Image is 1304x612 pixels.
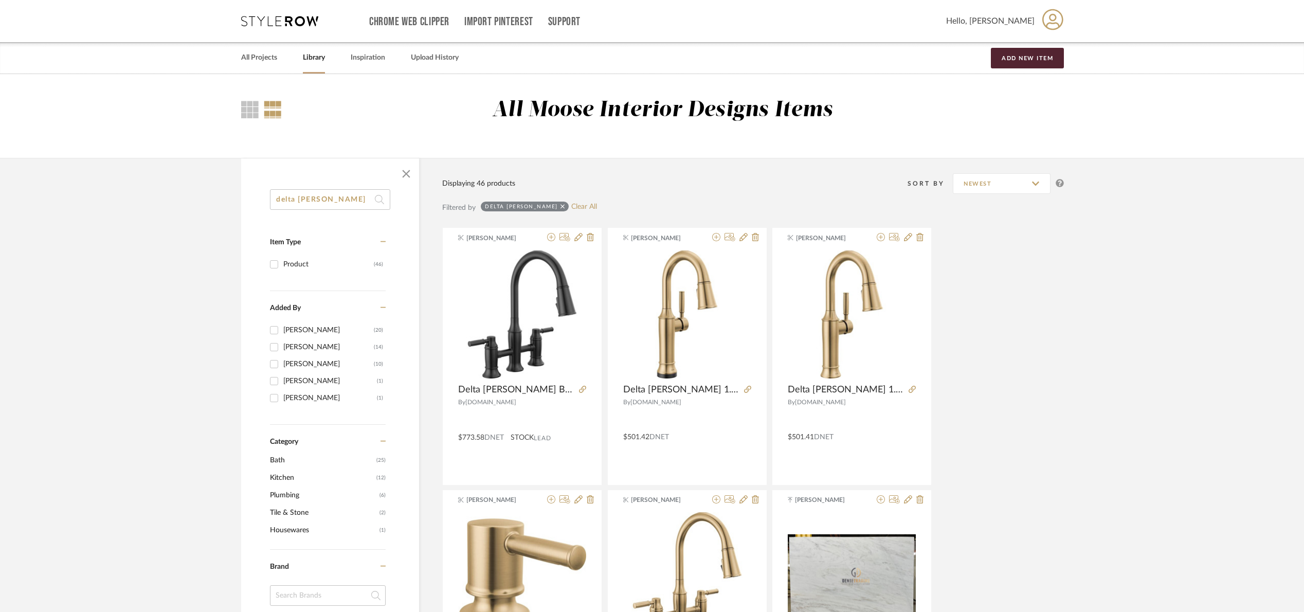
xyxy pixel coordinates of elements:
[379,522,386,538] span: (1)
[270,504,377,521] span: Tile & Stone
[270,469,374,487] span: Kitchen
[270,189,390,210] input: Search within 46 results
[283,256,374,273] div: Product
[377,373,383,389] div: (1)
[283,322,374,338] div: [PERSON_NAME]
[379,487,386,503] span: (6)
[623,250,751,379] div: 0
[283,373,377,389] div: [PERSON_NAME]
[374,356,383,372] div: (10)
[351,51,385,65] a: Inspiration
[283,390,377,406] div: [PERSON_NAME]
[814,434,834,441] span: DNET
[630,399,681,405] span: [DOMAIN_NAME]
[464,17,533,26] a: Import Pinterest
[465,399,516,405] span: [DOMAIN_NAME]
[374,322,383,338] div: (20)
[283,339,374,355] div: [PERSON_NAME]
[795,495,860,505] span: [PERSON_NAME]
[788,399,795,405] span: By
[270,452,374,469] span: Bath
[788,250,916,379] img: Delta Renaldi 1.8 GPM Single Hole Pull-Down Bar/Prep Faucet with Magnetic Docking Spray Head- Cha...
[442,202,476,213] div: Filtered by
[631,233,696,243] span: [PERSON_NAME]
[623,250,751,379] img: Delta Renaldi 1.8 GPM Single Hole Pull-Down Bar/Prep Faucet- Champagne Bronze
[466,233,531,243] span: [PERSON_NAME]
[270,585,386,606] input: Search Brands
[458,399,465,405] span: By
[270,563,289,570] span: Brand
[379,505,386,521] span: (2)
[374,339,383,355] div: (14)
[241,51,277,65] a: All Projects
[492,97,832,123] div: All Moose Interior Designs Items
[796,233,861,243] span: [PERSON_NAME]
[534,435,551,442] span: Lead
[374,256,383,273] div: (46)
[991,48,1064,68] button: Add New Item
[396,164,416,184] button: Close
[511,433,534,443] span: STOCK
[788,434,814,441] span: $501.41
[411,51,459,65] a: Upload History
[466,495,531,505] span: [PERSON_NAME]
[623,384,740,395] span: Delta [PERSON_NAME] 1.8 GPM Single Hole Pull-Down Bar/Prep Faucet- Champagne Bronze
[788,384,904,395] span: Delta [PERSON_NAME] 1.8 GPM Single Hole Pull-Down Bar/Prep Faucet with Magnetic Docking Spray Hea...
[788,250,916,379] div: 0
[458,384,575,395] span: Delta [PERSON_NAME] Bridge Kitchen - Matte Black
[369,17,449,26] a: Chrome Web Clipper
[631,495,696,505] span: [PERSON_NAME]
[376,470,386,486] span: (12)
[623,399,630,405] span: By
[283,356,374,372] div: [PERSON_NAME]
[377,390,383,406] div: (1)
[458,250,586,379] div: 0
[795,399,846,405] span: [DOMAIN_NAME]
[485,203,558,210] div: delta [PERSON_NAME]
[270,304,301,312] span: Added By
[946,15,1035,27] span: Hello, [PERSON_NAME]
[458,434,484,441] span: $773.58
[623,434,649,441] span: $501.42
[270,521,377,539] span: Housewares
[270,239,301,246] span: Item Type
[270,487,377,504] span: Plumbing
[649,434,669,441] span: DNET
[484,434,504,441] span: DNET
[376,452,386,469] span: (25)
[548,17,581,26] a: Support
[458,250,586,379] img: Delta Renaldi Bridge Kitchen - Matte Black
[303,51,325,65] a: Library
[270,438,298,446] span: Category
[571,203,597,211] a: Clear All
[442,178,515,189] div: Displaying 46 products
[908,178,953,189] div: Sort By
